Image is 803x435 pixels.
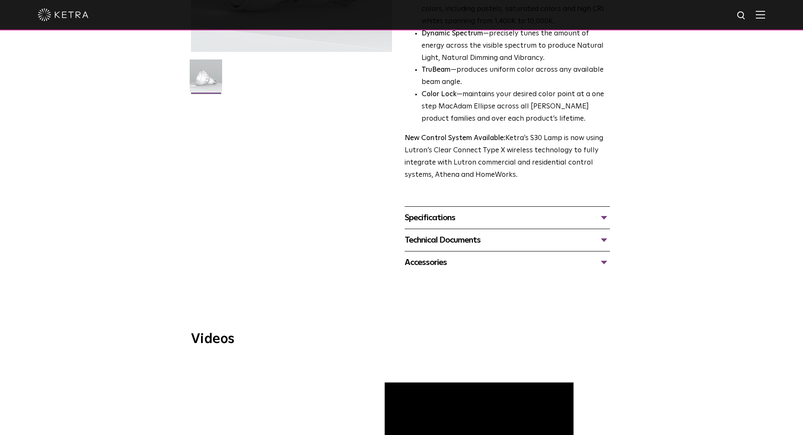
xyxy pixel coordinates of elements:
img: Hamburger%20Nav.svg [756,11,765,19]
li: —produces uniform color across any available beam angle. [422,64,610,89]
strong: Dynamic Spectrum [422,30,483,37]
strong: TruBeam [422,66,451,73]
strong: New Control System Available: [405,135,505,142]
div: Specifications [405,211,610,224]
img: search icon [736,11,747,21]
img: S30-Lamp-Edison-2021-Web-Square [190,59,222,98]
div: Accessories [405,256,610,269]
h3: Videos [191,332,612,346]
li: —maintains your desired color point at a one step MacAdam Ellipse across all [PERSON_NAME] produc... [422,89,610,125]
strong: Color Lock [422,91,457,98]
div: Technical Documents [405,233,610,247]
p: Ketra’s S30 Lamp is now using Lutron’s Clear Connect Type X wireless technology to fully integrat... [405,132,610,181]
img: ketra-logo-2019-white [38,8,89,21]
li: —precisely tunes the amount of energy across the visible spectrum to produce Natural Light, Natur... [422,28,610,65]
